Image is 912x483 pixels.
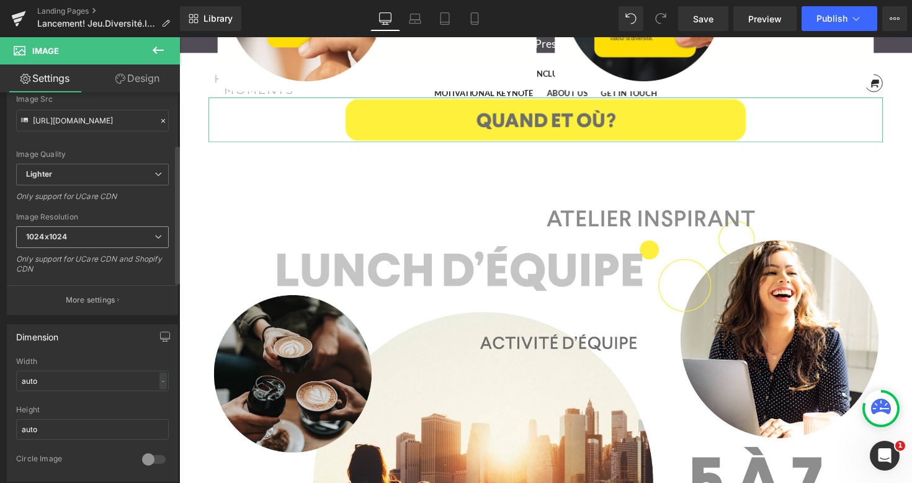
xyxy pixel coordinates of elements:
[895,441,905,451] span: 1
[16,254,169,282] div: Only support for UCare CDN and Shopify CDN
[180,6,241,31] a: New Library
[16,213,169,221] div: Image Resolution
[26,232,67,241] b: 1024x1024
[7,285,177,314] button: More settings
[26,169,52,179] b: Lighter
[816,14,847,24] span: Publish
[693,12,713,25] span: Save
[16,371,169,391] input: auto
[460,6,490,31] a: Mobile
[882,6,907,31] button: More
[619,6,643,31] button: Undo
[16,110,169,131] input: Link
[16,192,169,210] div: Only support for UCare CDN
[400,6,430,31] a: Laptop
[748,12,782,25] span: Preview
[16,325,59,342] div: Dimension
[370,6,400,31] a: Desktop
[16,95,169,104] div: Image Src
[203,13,233,24] span: Library
[37,6,180,16] a: Landing Pages
[733,6,797,31] a: Preview
[66,295,115,306] p: More settings
[16,419,169,440] input: auto
[16,357,169,366] div: Width
[870,441,900,471] iframe: Intercom live chat
[648,6,673,31] button: Redo
[802,6,877,31] button: Publish
[430,6,460,31] a: Tablet
[32,46,59,56] span: Image
[92,64,182,92] a: Design
[37,19,156,29] span: Lancement! Jeu.Diversité.Inclusion.
[16,150,169,159] div: Image Quality
[16,405,169,414] div: Height
[159,373,167,389] div: -
[16,454,130,467] div: Circle Image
